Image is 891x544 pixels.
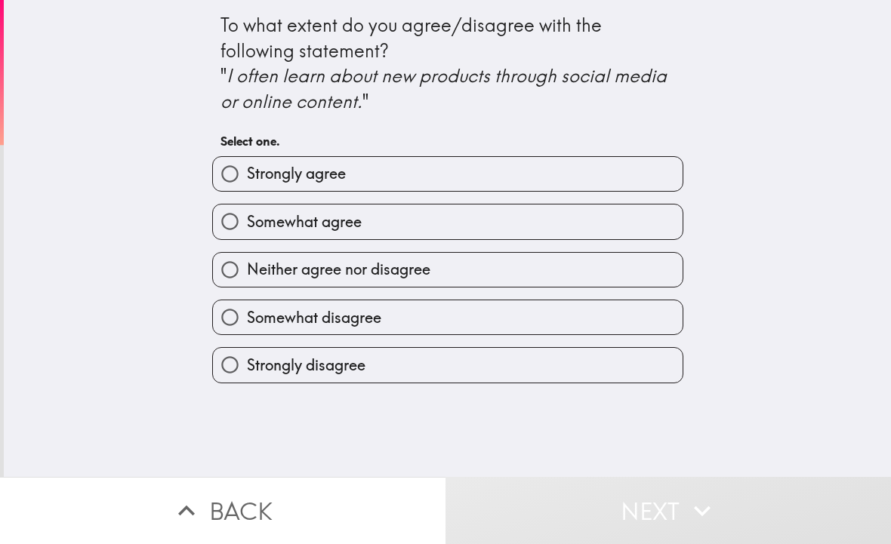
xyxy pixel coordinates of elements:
button: Strongly disagree [213,348,683,382]
span: Strongly agree [247,163,346,184]
button: Strongly agree [213,157,683,191]
span: Strongly disagree [247,355,365,376]
button: Next [445,477,891,544]
span: Somewhat disagree [247,307,381,328]
button: Neither agree nor disagree [213,253,683,287]
div: To what extent do you agree/disagree with the following statement? " " [220,13,675,114]
button: Somewhat disagree [213,300,683,334]
h6: Select one. [220,133,675,149]
span: Neither agree nor disagree [247,259,430,280]
span: Somewhat agree [247,211,362,232]
i: I often learn about new products through social media or online content. [220,64,671,112]
button: Somewhat agree [213,204,683,238]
